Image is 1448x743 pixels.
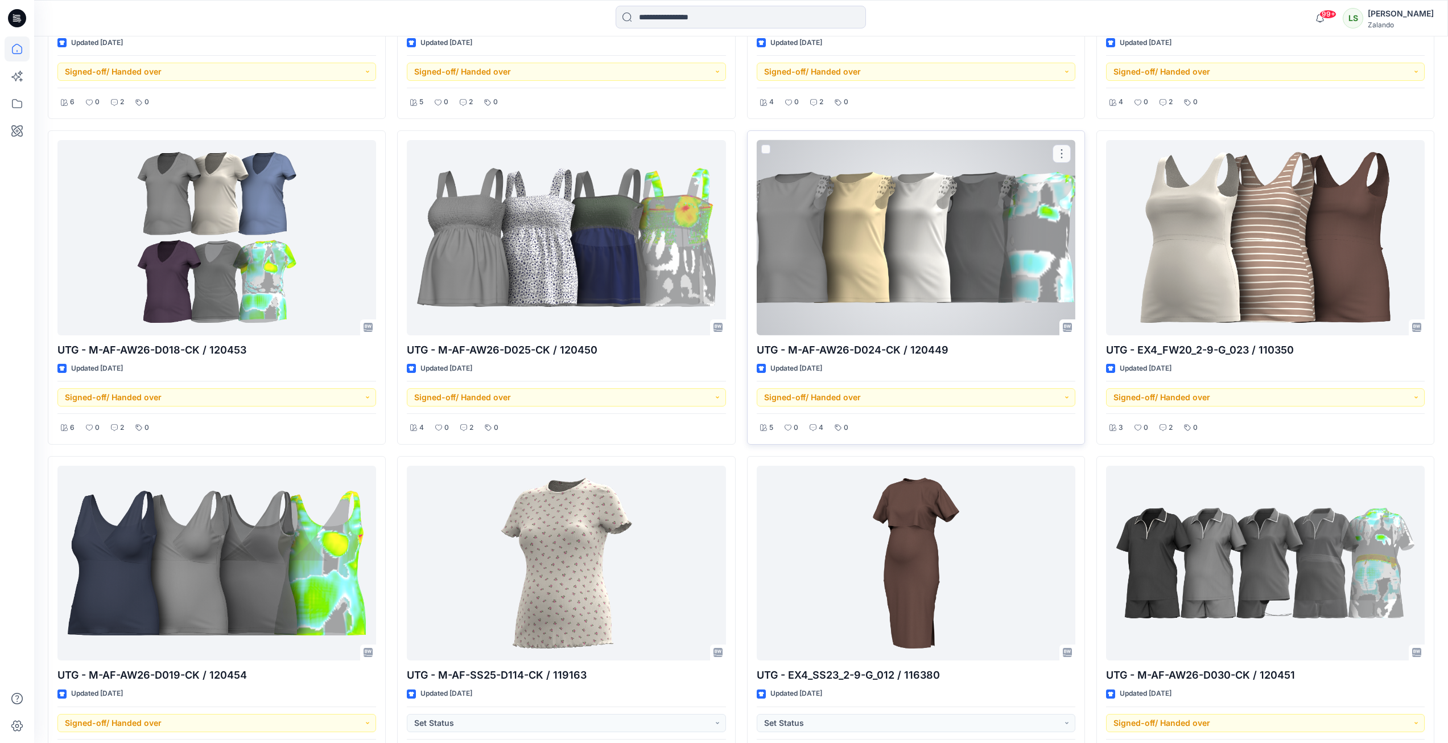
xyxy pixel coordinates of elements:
p: Updated [DATE] [420,363,472,375]
p: 2 [819,96,823,108]
p: Updated [DATE] [420,688,472,700]
p: 0 [95,422,100,434]
p: Updated [DATE] [1120,37,1171,49]
p: 0 [494,422,498,434]
a: UTG - M-AF-SS25-D114-CK / 119163 [407,466,725,661]
p: UTG - M-AF-AW26-D025-CK / 120450 [407,342,725,358]
p: 0 [444,422,449,434]
p: 2 [1169,422,1173,434]
a: UTG - M-AF-AW26-D030-CK / 120451 [1106,466,1425,661]
p: Updated [DATE] [770,363,822,375]
p: UTG - EX4_SS23_2-9-G_012 / 116380 [757,667,1075,683]
p: UTG - M-AF-SS25-D114-CK / 119163 [407,667,725,683]
p: 0 [1144,96,1148,108]
p: 6 [70,96,75,108]
p: 5 [769,422,773,434]
p: 4 [819,422,823,434]
a: UTG - M-AF-AW26-D018-CK / 120453 [57,140,376,335]
p: 0 [844,422,848,434]
p: 2 [120,96,124,108]
p: 3 [1119,422,1123,434]
p: 0 [493,96,498,108]
p: 0 [794,422,798,434]
a: UTG - M-AF-AW26-D019-CK / 120454 [57,466,376,661]
div: LS [1343,8,1363,28]
a: UTG - M-AF-AW26-D025-CK / 120450 [407,140,725,335]
p: Updated [DATE] [1120,363,1171,375]
p: 0 [444,96,448,108]
p: Updated [DATE] [1120,688,1171,700]
p: 4 [769,96,774,108]
p: 2 [120,422,124,434]
p: Updated [DATE] [71,363,123,375]
p: Updated [DATE] [770,688,822,700]
p: 4 [1119,96,1123,108]
p: 0 [794,96,799,108]
p: 2 [469,422,473,434]
p: 6 [70,422,75,434]
p: UTG - M-AF-AW26-D019-CK / 120454 [57,667,376,683]
p: 5 [419,96,423,108]
p: 0 [1193,96,1198,108]
p: UTG - M-AF-AW26-D018-CK / 120453 [57,342,376,358]
p: Updated [DATE] [770,37,822,49]
a: UTG - M-AF-AW26-D024-CK / 120449 [757,140,1075,335]
p: 2 [469,96,473,108]
span: 99+ [1319,10,1336,19]
p: 0 [145,96,149,108]
p: 0 [95,96,100,108]
div: Zalando [1368,20,1434,29]
p: 0 [1144,422,1148,434]
p: Updated [DATE] [71,688,123,700]
p: UTG - M-AF-AW26-D024-CK / 120449 [757,342,1075,358]
p: UTG - M-AF-AW26-D030-CK / 120451 [1106,667,1425,683]
p: 2 [1169,96,1173,108]
a: UTG - EX4_FW20_2-9-G_023 / 110350 [1106,140,1425,335]
p: Updated [DATE] [71,37,123,49]
p: 0 [1193,422,1198,434]
p: 0 [844,96,848,108]
p: 4 [419,422,424,434]
div: [PERSON_NAME] [1368,7,1434,20]
p: 0 [145,422,149,434]
a: UTG - EX4_SS23_2-9-G_012 / 116380 [757,466,1075,661]
p: UTG - EX4_FW20_2-9-G_023 / 110350 [1106,342,1425,358]
p: Updated [DATE] [420,37,472,49]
